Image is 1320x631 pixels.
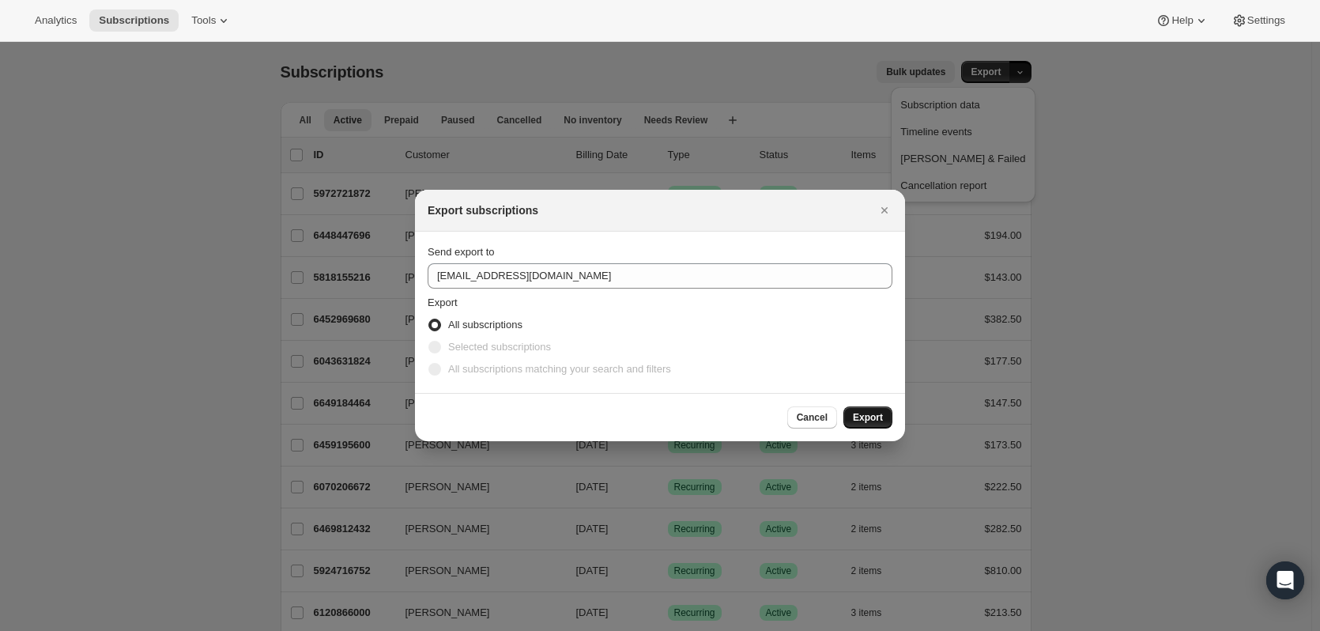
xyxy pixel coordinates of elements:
[1266,561,1304,599] div: Open Intercom Messenger
[797,411,828,424] span: Cancel
[1247,14,1285,27] span: Settings
[843,406,892,429] button: Export
[428,202,538,218] h2: Export subscriptions
[448,319,522,331] span: All subscriptions
[787,406,837,429] button: Cancel
[853,411,883,424] span: Export
[191,14,216,27] span: Tools
[1171,14,1193,27] span: Help
[1222,9,1295,32] button: Settings
[428,297,458,308] span: Export
[448,341,551,353] span: Selected subscriptions
[99,14,169,27] span: Subscriptions
[25,9,86,32] button: Analytics
[428,246,495,258] span: Send export to
[89,9,179,32] button: Subscriptions
[1146,9,1218,32] button: Help
[35,14,77,27] span: Analytics
[182,9,241,32] button: Tools
[448,363,671,375] span: All subscriptions matching your search and filters
[873,199,896,221] button: Close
